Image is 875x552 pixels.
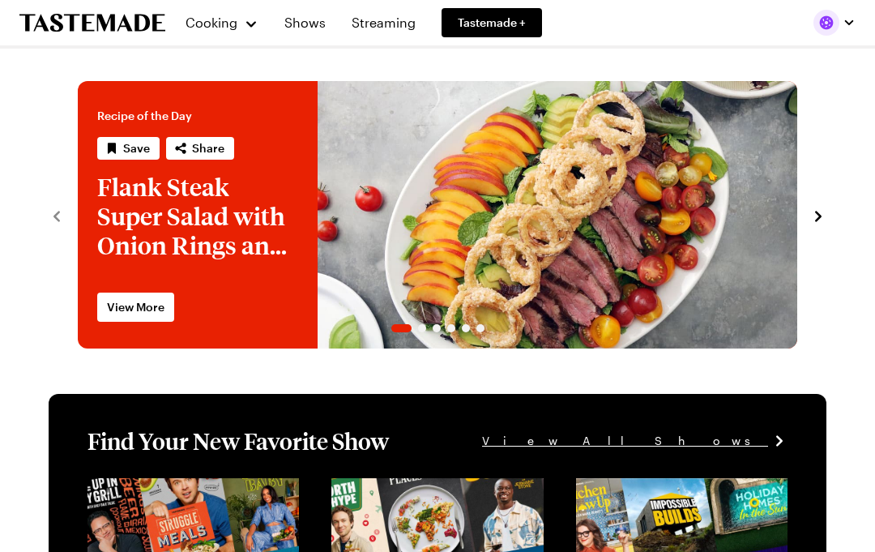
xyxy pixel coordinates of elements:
span: Save [123,140,150,156]
a: Tastemade + [442,8,542,37]
span: Go to slide 5 [462,324,470,332]
span: Go to slide 1 [391,324,412,332]
div: 1 / 6 [78,81,797,349]
a: To Tastemade Home Page [19,14,165,32]
span: Share [192,140,224,156]
span: Cooking [186,15,237,30]
img: Profile picture [813,10,839,36]
span: Go to slide 4 [447,324,455,332]
span: View All Shows [482,432,768,450]
button: Profile picture [813,10,856,36]
button: Share [166,137,234,160]
span: Go to slide 2 [418,324,426,332]
a: View More [97,293,174,322]
a: View full content for [object Object] [331,480,503,515]
button: navigate to previous item [49,205,65,225]
a: View All Shows [482,432,787,450]
span: Go to slide 3 [433,324,441,332]
span: View More [107,299,164,315]
button: navigate to next item [810,205,826,225]
button: Save recipe [97,137,160,160]
span: Go to slide 6 [476,324,484,332]
a: View full content for [object Object] [576,480,748,515]
a: View full content for [object Object] [87,480,259,515]
span: Tastemade + [458,15,526,31]
button: Cooking [185,3,258,42]
h1: Find Your New Favorite Show [87,426,389,456]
